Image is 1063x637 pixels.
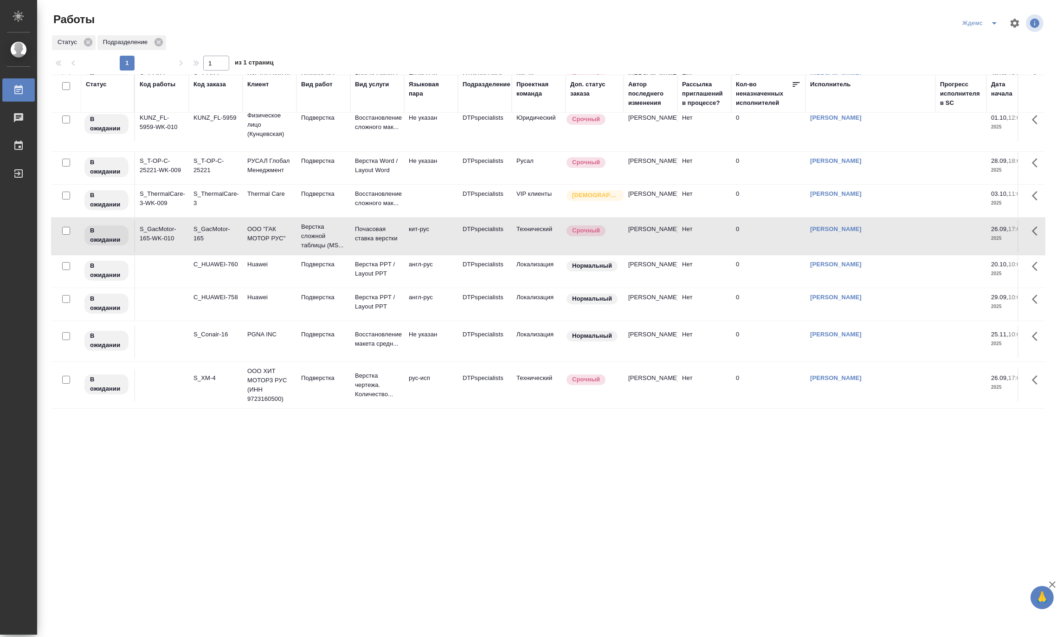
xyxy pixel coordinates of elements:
[1008,331,1024,338] p: 10:00
[572,191,618,200] p: [DEMOGRAPHIC_DATA]
[677,369,731,401] td: Нет
[52,35,96,50] div: Статус
[991,166,1028,175] p: 2025
[516,80,561,98] div: Проектная команда
[1008,190,1024,197] p: 11:00
[1008,225,1024,232] p: 17:00
[677,185,731,217] td: Нет
[193,225,238,243] div: S_GacMotor-165
[991,190,1008,197] p: 03.10,
[1008,294,1024,301] p: 10:00
[404,288,458,321] td: англ-рус
[991,331,1008,338] p: 25.11,
[736,80,792,108] div: Кол-во неназначенных исполнителей
[1031,586,1054,609] button: 🙏
[90,331,123,350] p: В ожидании
[97,35,166,50] div: Подразделение
[731,369,805,401] td: 0
[512,220,566,252] td: Технический
[570,80,619,98] div: Доп. статус заказа
[193,80,226,89] div: Код заказа
[624,255,677,288] td: [PERSON_NAME]
[991,225,1008,232] p: 26.09,
[991,199,1028,208] p: 2025
[247,293,292,302] p: Huawei
[247,156,292,175] p: РУСАЛ Глобал Менеджмент
[135,152,189,184] td: S_T-OP-C-25221-WK-009
[1026,220,1049,242] button: Здесь прячутся важные кнопки
[404,325,458,358] td: Не указан
[84,260,129,282] div: Исполнитель назначен, приступать к работе пока рано
[624,220,677,252] td: [PERSON_NAME]
[247,330,292,339] p: PGNA INC
[991,261,1008,268] p: 20.10,
[628,80,673,108] div: Автор последнего изменения
[810,374,862,381] a: [PERSON_NAME]
[355,189,399,208] p: Восстановление сложного мак...
[58,38,80,47] p: Статус
[355,371,399,399] p: Верстка чертежа. Количество...
[90,115,123,133] p: В ожидании
[1026,369,1049,391] button: Здесь прячутся важные кнопки
[355,293,399,311] p: Верстка PPT / Layout PPT
[1008,374,1024,381] p: 17:00
[810,157,862,164] a: [PERSON_NAME]
[301,80,333,89] div: Вид работ
[458,288,512,321] td: DTPspecialists
[84,373,129,395] div: Исполнитель назначен, приступать к работе пока рано
[682,80,727,108] div: Рассылка приглашений в процессе?
[940,80,982,108] div: Прогресс исполнителя в SC
[84,330,129,352] div: Исполнитель назначен, приступать к работе пока рано
[572,158,600,167] p: Срочный
[90,158,123,176] p: В ожидании
[247,260,292,269] p: Huawei
[90,191,123,209] p: В ожидании
[731,109,805,141] td: 0
[991,374,1008,381] p: 26.09,
[140,80,175,89] div: Код работы
[355,156,399,175] p: Верстка Word / Layout Word
[84,225,129,246] div: Исполнитель назначен, приступать к работе пока рано
[810,80,851,89] div: Исполнитель
[624,109,677,141] td: [PERSON_NAME]
[731,288,805,321] td: 0
[193,330,238,339] div: S_Conair-16
[135,185,189,217] td: S_ThermalCare-3-WK-009
[991,294,1008,301] p: 29.09,
[301,330,346,339] p: Подверстка
[731,185,805,217] td: 0
[1026,185,1049,207] button: Здесь прячутся важные кнопки
[84,156,129,178] div: Исполнитель назначен, приступать к работе пока рано
[84,113,129,135] div: Исполнитель назначен, приступать к работе пока рано
[404,255,458,288] td: англ-рус
[51,12,95,27] span: Работы
[677,255,731,288] td: Нет
[512,152,566,184] td: Русал
[572,115,600,124] p: Срочный
[90,226,123,245] p: В ожидании
[84,293,129,315] div: Исполнитель назначен, приступать к работе пока рано
[193,189,238,208] div: S_ThermalCare-3
[355,113,399,132] p: Восстановление сложного мак...
[1004,12,1026,34] span: Настроить таблицу
[991,302,1028,311] p: 2025
[1026,14,1045,32] span: Посмотреть информацию
[193,113,238,122] div: KUNZ_FL-5959
[810,261,862,268] a: [PERSON_NAME]
[512,185,566,217] td: VIP клиенты
[90,294,123,313] p: В ожидании
[458,220,512,252] td: DTPspecialists
[572,375,600,384] p: Срочный
[404,152,458,184] td: Не указан
[512,325,566,358] td: Локализация
[247,189,292,199] p: Thermal Care
[1008,114,1024,121] p: 12:00
[404,220,458,252] td: кит-рус
[301,156,346,166] p: Подверстка
[235,57,274,71] span: из 1 страниц
[512,255,566,288] td: Локализация
[458,109,512,141] td: DTPspecialists
[301,189,346,199] p: Подверстка
[355,225,399,243] p: Почасовая ставка верстки
[458,255,512,288] td: DTPspecialists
